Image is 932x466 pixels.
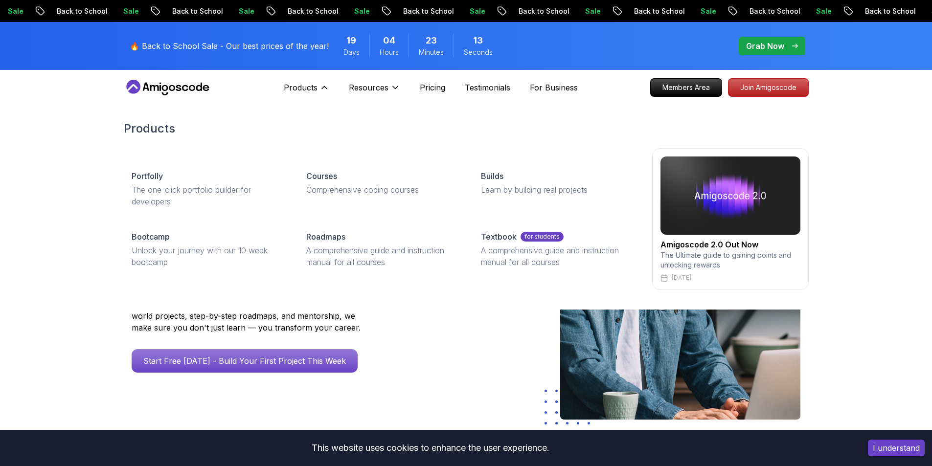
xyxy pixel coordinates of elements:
p: The one-click portfolio builder for developers [132,184,283,207]
a: amigoscode 2.0Amigoscode 2.0 Out NowThe Ultimate guide to gaining points and unlocking rewards[DATE] [652,148,809,290]
p: Learn by building real projects [481,184,632,196]
p: Back to School [393,6,459,16]
a: BuildsLearn by building real projects [473,162,640,203]
span: 4 Hours [383,34,395,47]
a: Testimonials [465,82,510,93]
a: For Business [530,82,578,93]
p: Back to School [46,6,113,16]
p: Sale [113,6,144,16]
p: Join Amigoscode [728,79,808,96]
a: Join Amigoscode [728,78,809,97]
p: Textbook [481,231,517,243]
button: Resources [349,82,400,101]
span: 23 Minutes [426,34,437,47]
p: Back to School [624,6,690,16]
p: Builds [481,170,503,182]
p: Back to School [855,6,921,16]
p: Back to School [162,6,228,16]
p: Bootcamp [132,231,170,243]
p: Resources [349,82,388,93]
p: Courses [306,170,337,182]
p: Amigoscode has helped thousands of developers land roles at Amazon, Starling Bank, Mercado Livre,... [132,287,366,333]
p: A comprehensive guide and instruction manual for all courses [306,244,457,268]
a: RoadmapsA comprehensive guide and instruction manual for all courses [298,223,465,276]
p: Sale [344,6,375,16]
p: The Ultimate guide to gaining points and unlocking rewards [660,250,800,270]
p: Sale [575,6,606,16]
a: Pricing [420,82,445,93]
p: Comprehensive coding courses [306,184,457,196]
a: CoursesComprehensive coding courses [298,162,465,203]
span: Hours [380,47,399,57]
h2: Amigoscode 2.0 Out Now [660,239,800,250]
span: Minutes [419,47,444,57]
p: 🔥 Back to School Sale - Our best prices of the year! [130,40,329,52]
img: amigoscode 2.0 [660,156,800,235]
p: Roadmaps [306,231,345,243]
span: Days [343,47,360,57]
p: Products [284,82,318,93]
p: for students [521,232,564,242]
span: Seconds [464,47,493,57]
p: Grab Now [746,40,784,52]
a: BootcampUnlock your journey with our 10 week bootcamp [124,223,291,276]
a: Members Area [650,78,722,97]
p: Sale [806,6,837,16]
a: Start Free [DATE] - Build Your First Project This Week [132,349,358,373]
p: Back to School [508,6,575,16]
span: 19 Days [346,34,356,47]
p: Back to School [739,6,806,16]
div: This website uses cookies to enhance the user experience. [7,437,853,459]
p: Members Area [651,79,722,96]
p: Back to School [277,6,344,16]
p: Sale [228,6,260,16]
a: Textbookfor studentsA comprehensive guide and instruction manual for all courses [473,223,640,276]
a: PortfollyThe one-click portfolio builder for developers [124,162,291,215]
p: Unlock your journey with our 10 week bootcamp [132,244,283,268]
p: A comprehensive guide and instruction manual for all courses [481,244,632,268]
p: [DATE] [672,274,691,282]
button: Accept cookies [868,440,925,456]
p: Sale [690,6,722,16]
button: Products [284,82,329,101]
h2: Products [124,121,809,136]
p: Sale [459,6,491,16]
p: Portfolly [132,170,163,182]
span: 13 Seconds [473,34,483,47]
